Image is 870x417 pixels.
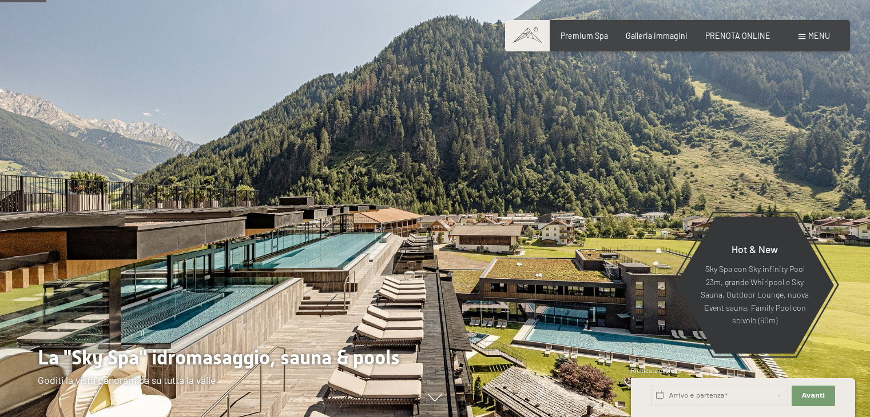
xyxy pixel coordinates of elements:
span: Richiesta express [631,367,681,374]
button: Avanti [792,386,835,406]
a: Premium Spa [561,31,608,41]
a: Hot & New Sky Spa con Sky infinity Pool 23m, grande Whirlpool e Sky Sauna, Outdoor Lounge, nuova ... [675,216,835,354]
a: Galleria immagini [626,31,688,41]
span: Menu [808,31,830,41]
p: Sky Spa con Sky infinity Pool 23m, grande Whirlpool e Sky Sauna, Outdoor Lounge, nuova Event saun... [700,263,809,327]
span: Hot & New [732,243,778,255]
a: PRENOTA ONLINE [705,31,770,41]
span: Avanti [802,391,825,400]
